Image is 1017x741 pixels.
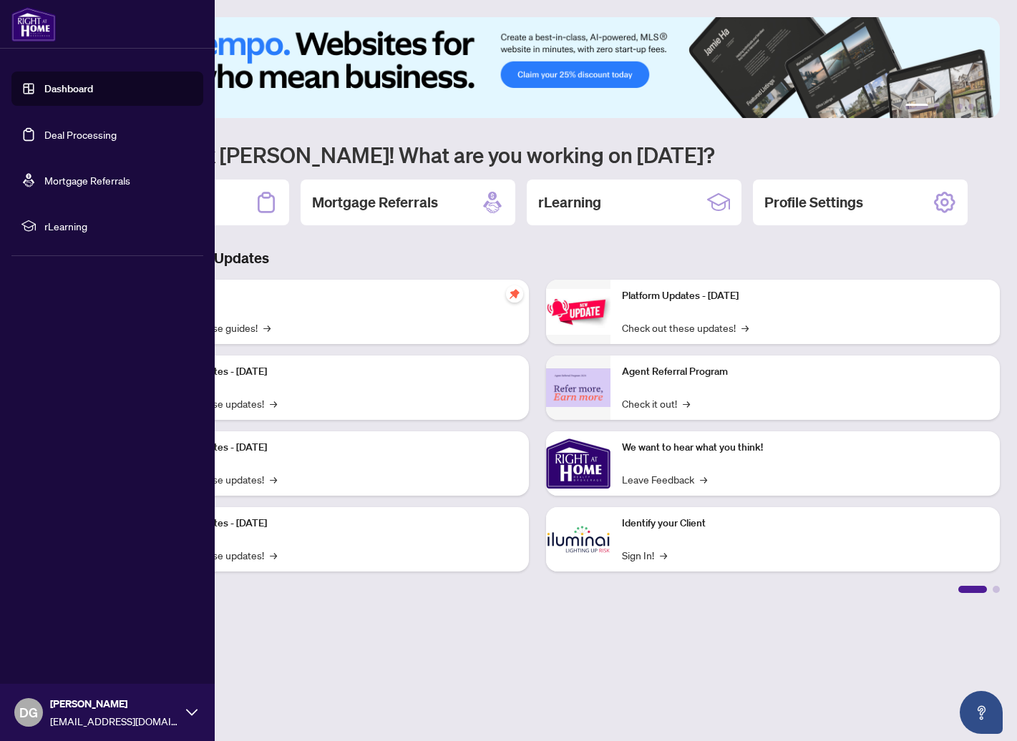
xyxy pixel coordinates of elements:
[44,218,193,234] span: rLearning
[50,696,179,712] span: [PERSON_NAME]
[700,471,707,487] span: →
[968,104,974,109] button: 5
[622,440,989,456] p: We want to hear what you think!
[960,691,1003,734] button: Open asap
[150,364,517,380] p: Platform Updates - [DATE]
[741,320,749,335] span: →
[74,248,1000,268] h3: Brokerage & Industry Updates
[312,192,438,212] h2: Mortgage Referrals
[546,289,610,334] img: Platform Updates - June 23, 2025
[622,288,989,304] p: Platform Updates - [DATE]
[622,396,690,411] a: Check it out!→
[150,288,517,304] p: Self-Help
[50,713,179,729] span: [EMAIL_ADDRESS][DOMAIN_NAME]
[683,396,690,411] span: →
[44,82,93,95] a: Dashboard
[74,17,1000,118] img: Slide 0
[74,141,1000,168] h1: Welcome back [PERSON_NAME]! What are you working on [DATE]?
[538,192,601,212] h2: rLearning
[934,104,940,109] button: 2
[546,507,610,571] img: Identify your Client
[270,396,277,411] span: →
[19,702,38,722] span: DG
[945,104,951,109] button: 3
[44,174,130,187] a: Mortgage Referrals
[905,104,928,109] button: 1
[44,128,117,141] a: Deal Processing
[622,364,989,380] p: Agent Referral Program
[150,440,517,456] p: Platform Updates - [DATE]
[622,516,989,531] p: Identify your Client
[957,104,963,109] button: 4
[270,547,277,563] span: →
[11,7,56,41] img: logo
[622,471,707,487] a: Leave Feedback→
[263,320,271,335] span: →
[622,547,667,563] a: Sign In!→
[660,547,667,563] span: →
[546,431,610,496] img: We want to hear what you think!
[150,516,517,531] p: Platform Updates - [DATE]
[622,320,749,335] a: Check out these updates!→
[764,192,863,212] h2: Profile Settings
[546,368,610,408] img: Agent Referral Program
[506,285,523,303] span: pushpin
[980,104,986,109] button: 6
[270,471,277,487] span: →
